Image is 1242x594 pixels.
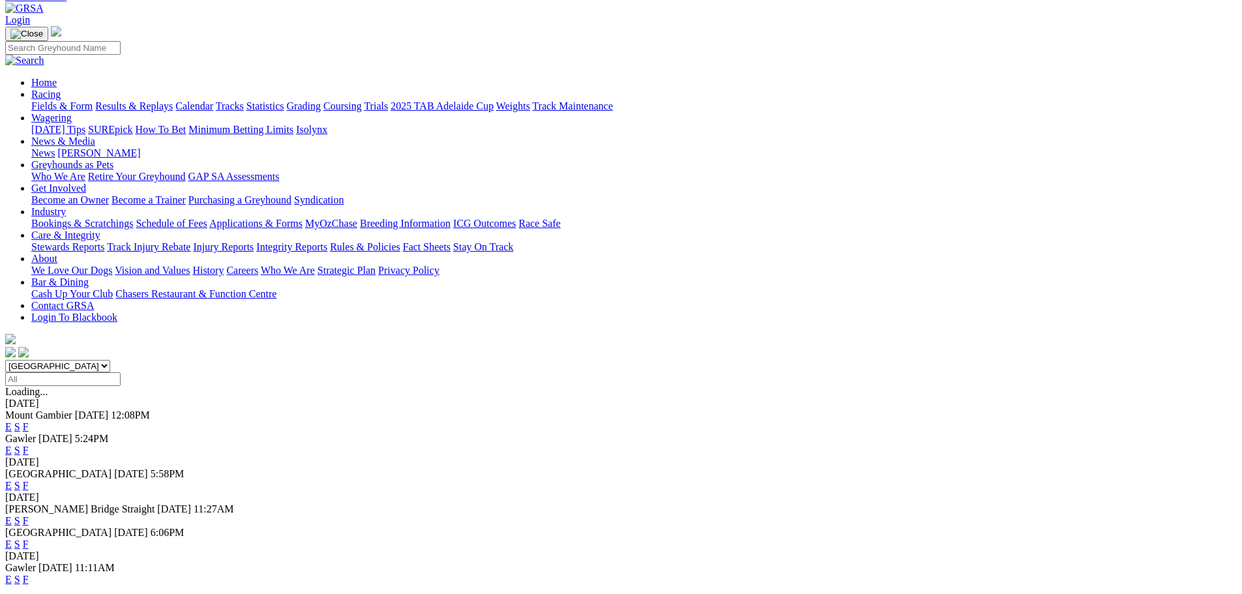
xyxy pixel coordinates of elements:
[151,468,185,479] span: 5:58PM
[188,194,291,205] a: Purchasing a Greyhound
[31,230,100,241] a: Care & Integrity
[533,100,613,111] a: Track Maintenance
[518,218,560,229] a: Race Safe
[23,574,29,585] a: F
[31,265,112,276] a: We Love Our Dogs
[5,433,36,444] span: Gawler
[23,445,29,456] a: F
[5,334,16,344] img: logo-grsa-white.png
[14,421,20,432] a: S
[5,347,16,357] img: facebook.svg
[5,27,48,41] button: Toggle navigation
[31,171,85,182] a: Who We Are
[318,265,376,276] a: Strategic Plan
[23,421,29,432] a: F
[31,276,89,288] a: Bar & Dining
[14,480,20,491] a: S
[5,3,44,14] img: GRSA
[296,124,327,135] a: Isolynx
[330,241,400,252] a: Rules & Policies
[391,100,494,111] a: 2025 TAB Adelaide Cup
[23,539,29,550] a: F
[31,171,1237,183] div: Greyhounds as Pets
[5,574,12,585] a: E
[115,265,190,276] a: Vision and Values
[75,562,115,573] span: 11:11AM
[192,265,224,276] a: History
[14,574,20,585] a: S
[114,468,148,479] span: [DATE]
[294,194,344,205] a: Syndication
[216,100,244,111] a: Tracks
[31,136,95,147] a: News & Media
[157,503,191,514] span: [DATE]
[95,100,173,111] a: Results & Replays
[136,218,207,229] a: Schedule of Fees
[5,456,1237,468] div: [DATE]
[151,527,185,538] span: 6:06PM
[31,194,109,205] a: Become an Owner
[31,77,57,88] a: Home
[5,14,30,25] a: Login
[175,100,213,111] a: Calendar
[323,100,362,111] a: Coursing
[31,89,61,100] a: Racing
[115,288,276,299] a: Chasers Restaurant & Function Centre
[5,550,1237,562] div: [DATE]
[51,26,61,37] img: logo-grsa-white.png
[31,218,1237,230] div: Industry
[5,480,12,491] a: E
[31,312,117,323] a: Login To Blackbook
[38,562,72,573] span: [DATE]
[31,124,85,135] a: [DATE] Tips
[403,241,451,252] a: Fact Sheets
[111,409,150,421] span: 12:08PM
[88,124,132,135] a: SUREpick
[31,147,55,158] a: News
[5,398,1237,409] div: [DATE]
[360,218,451,229] a: Breeding Information
[14,539,20,550] a: S
[5,386,48,397] span: Loading...
[31,300,94,311] a: Contact GRSA
[31,159,113,170] a: Greyhounds as Pets
[114,527,148,538] span: [DATE]
[31,288,113,299] a: Cash Up Your Club
[5,527,111,538] span: [GEOGRAPHIC_DATA]
[5,515,12,526] a: E
[136,124,186,135] a: How To Bet
[111,194,186,205] a: Become a Trainer
[31,218,133,229] a: Bookings & Scratchings
[14,515,20,526] a: S
[31,100,93,111] a: Fields & Form
[5,55,44,67] img: Search
[188,171,280,182] a: GAP SA Assessments
[31,100,1237,112] div: Racing
[23,480,29,491] a: F
[38,433,72,444] span: [DATE]
[5,539,12,550] a: E
[5,445,12,456] a: E
[261,265,315,276] a: Who We Are
[31,112,72,123] a: Wagering
[5,468,111,479] span: [GEOGRAPHIC_DATA]
[305,218,357,229] a: MyOzChase
[31,147,1237,159] div: News & Media
[75,433,109,444] span: 5:24PM
[31,206,66,217] a: Industry
[226,265,258,276] a: Careers
[5,409,72,421] span: Mount Gambier
[14,445,20,456] a: S
[364,100,388,111] a: Trials
[188,124,293,135] a: Minimum Betting Limits
[31,265,1237,276] div: About
[5,421,12,432] a: E
[88,171,186,182] a: Retire Your Greyhound
[256,241,327,252] a: Integrity Reports
[453,218,516,229] a: ICG Outcomes
[193,241,254,252] a: Injury Reports
[496,100,530,111] a: Weights
[194,503,234,514] span: 11:27AM
[5,41,121,55] input: Search
[5,503,155,514] span: [PERSON_NAME] Bridge Straight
